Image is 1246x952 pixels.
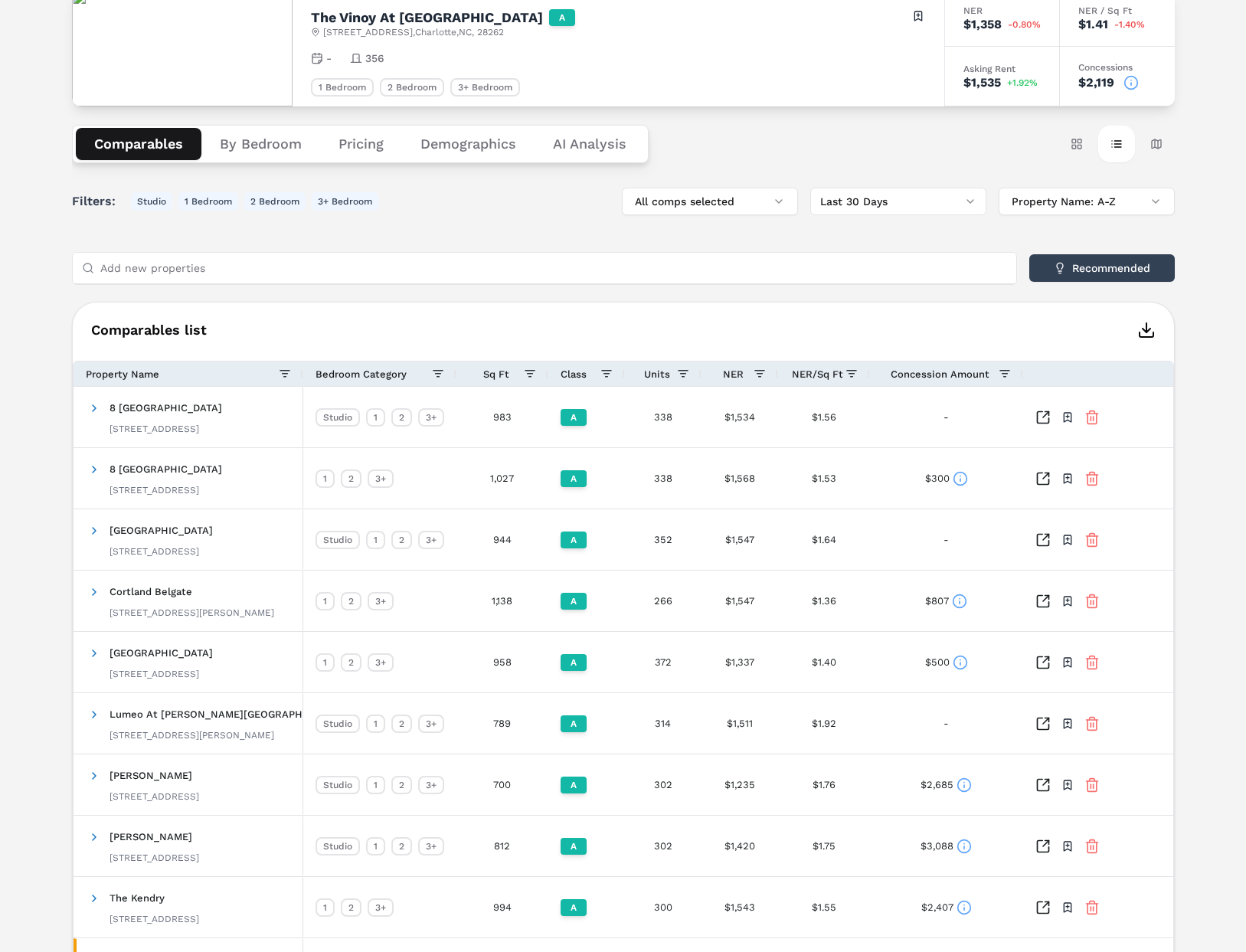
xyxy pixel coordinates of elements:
[391,531,412,549] div: 2
[456,387,548,447] div: 983
[561,532,587,548] div: A
[701,754,778,815] div: $1,235
[943,708,949,738] div: -
[1035,839,1051,854] a: Inspect Comparables
[456,571,548,631] div: 1,138
[1035,900,1051,915] a: Inspect Comparables
[1029,254,1175,282] button: Recommended
[561,654,587,671] div: A
[244,192,306,211] button: 2 Bedroom
[1078,77,1114,89] div: $2,119
[456,693,548,754] div: 789
[391,715,412,733] div: 2
[778,387,870,447] div: $1.56
[1035,777,1051,793] a: Inspect Comparables
[110,770,192,781] span: [PERSON_NAME]
[110,668,213,680] div: [STREET_ADDRESS]
[110,852,199,864] div: [STREET_ADDRESS]
[110,525,213,536] span: [GEOGRAPHIC_DATA]
[110,484,222,496] div: [STREET_ADDRESS]
[110,607,274,619] div: [STREET_ADDRESS][PERSON_NAME]
[625,571,701,631] div: 266
[625,632,701,692] div: 372
[456,448,548,509] div: 1,027
[625,448,701,509] div: 338
[925,647,968,677] div: $500
[368,653,394,672] div: 3+
[963,64,1041,74] div: Asking Rent
[366,837,385,855] div: 1
[366,408,385,427] div: 1
[391,776,412,794] div: 2
[312,192,378,211] button: 3+ Bedroom
[549,9,575,26] div: A
[561,899,587,916] div: A
[366,776,385,794] div: 1
[311,11,543,25] h2: The Vinoy At [GEOGRAPHIC_DATA]
[625,509,701,570] div: 352
[341,469,361,488] div: 2
[925,586,967,616] div: $807
[1078,6,1156,15] div: NER / Sq Ft
[778,754,870,815] div: $1.76
[365,51,384,66] span: 356
[778,448,870,509] div: $1.53
[963,18,1002,31] div: $1,358
[323,26,504,38] span: [STREET_ADDRESS] , Charlotte , NC , 28262
[341,653,361,672] div: 2
[778,571,870,631] div: $1.36
[316,898,335,917] div: 1
[625,387,701,447] div: 338
[701,816,778,876] div: $1,420
[418,531,444,549] div: 3+
[483,368,509,380] span: Sq Ft
[320,128,402,160] button: Pricing
[110,708,347,720] span: Lumeo At [PERSON_NAME][GEOGRAPHIC_DATA]
[561,593,587,610] div: A
[86,368,159,380] span: Property Name
[1035,594,1051,609] a: Inspect Comparables
[778,877,870,937] div: $1.55
[1008,20,1041,29] span: -0.80%
[625,754,701,815] div: 302
[418,408,444,427] div: 3+
[366,715,385,733] div: 1
[341,898,361,917] div: 2
[561,777,587,793] div: A
[110,402,222,414] span: 8 [GEOGRAPHIC_DATA]
[341,592,361,610] div: 2
[701,448,778,509] div: $1,568
[561,715,587,732] div: A
[701,693,778,754] div: $1,511
[622,188,798,215] button: All comps selected
[1035,655,1051,670] a: Inspect Comparables
[792,368,843,380] span: NER/Sq Ft
[316,715,360,733] div: Studio
[561,368,587,380] span: Class
[701,387,778,447] div: $1,534
[110,892,165,904] span: The Kendry
[316,776,360,794] div: Studio
[316,592,335,610] div: 1
[625,816,701,876] div: 302
[100,253,1007,283] input: Add new properties
[72,192,125,211] span: Filters:
[326,51,332,66] span: -
[110,831,192,842] span: [PERSON_NAME]
[778,693,870,754] div: $1.92
[561,838,587,855] div: A
[1007,78,1038,87] span: +1.92%
[316,368,407,380] span: Bedroom Category
[535,128,645,160] button: AI Analysis
[418,715,444,733] div: 3+
[380,78,444,97] div: 2 Bedroom
[76,128,201,160] button: Comparables
[778,632,870,692] div: $1.40
[110,729,347,741] div: [STREET_ADDRESS][PERSON_NAME]
[456,877,548,937] div: 994
[943,525,949,555] div: -
[131,192,172,211] button: Studio
[561,470,587,487] div: A
[316,531,360,549] div: Studio
[450,78,520,97] div: 3+ Bedroom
